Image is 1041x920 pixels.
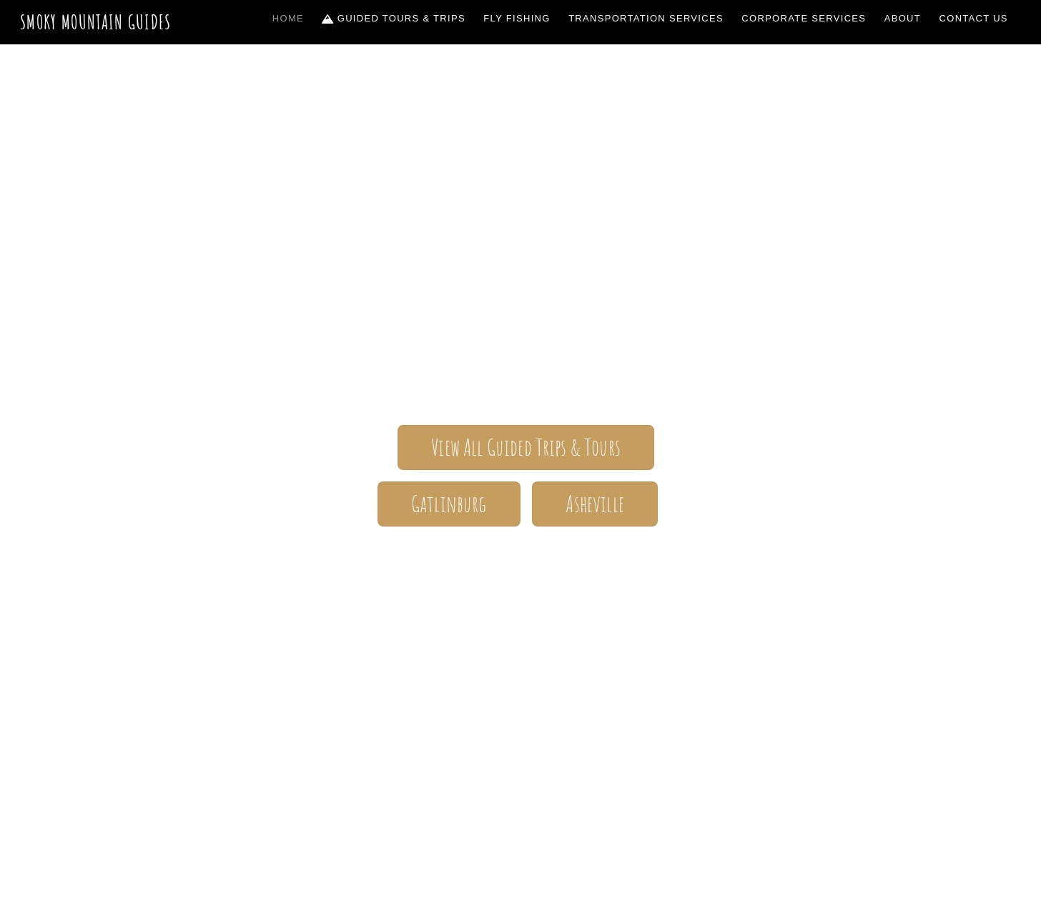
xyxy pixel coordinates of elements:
a: Smoky Mountain Guides [20,10,172,34]
a: Asheville [532,481,658,527]
span: The ONLY one-stop, full Service Guide Company for the Gatlinburg and [GEOGRAPHIC_DATA] side of th... [106,272,935,382]
a: About [879,4,927,34]
a: Guided Tours & Trips [317,4,471,34]
a: Home [267,4,310,34]
a: View All Guided Trips & Tours [398,425,654,470]
span: Gatlinburg [411,496,487,512]
a: Corporate Services [736,4,872,34]
span: Smoky Mountain Guides [106,200,935,272]
span: View All Guided Trips & Tours [431,440,621,455]
a: Gatlinburg [378,481,520,527]
a: Fly Fishing [478,4,556,34]
h1: Your adventure starts here. [106,549,935,584]
a: Transportation Services [563,4,729,34]
a: Contact Us [934,4,1014,34]
span: Asheville [566,496,623,512]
